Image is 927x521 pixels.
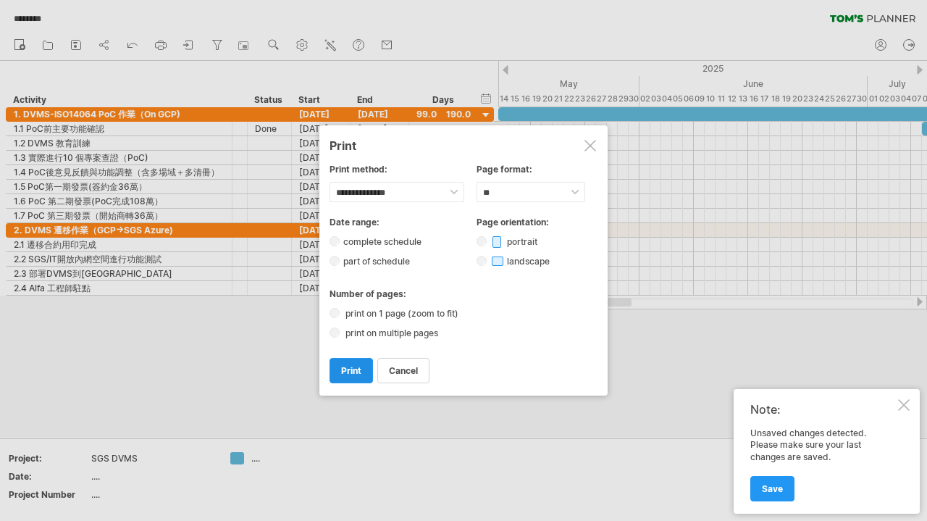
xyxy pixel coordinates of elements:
[487,256,562,267] label: landscape
[330,164,387,175] strong: Print method:
[750,428,895,501] div: Unsaved changes detected. Please make sure your last changes are saved.
[377,358,429,383] a: cancel
[762,483,783,494] span: Save
[340,256,422,267] label: part of schedule
[330,138,597,153] div: Print
[750,402,895,417] div: Note:
[342,308,471,319] label: print on 1 page (zoom to fit)
[487,236,550,247] label: portrait
[342,328,450,338] label: print on multiple pages
[477,217,549,228] strong: Page orientation:
[477,164,532,175] strong: Page format:
[750,476,794,501] a: Save
[341,365,361,376] span: print
[330,217,379,228] strong: Date range:
[340,236,434,247] label: complete schedule
[330,358,373,383] a: print
[389,365,418,376] span: cancel
[330,288,406,299] strong: Number of pages:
